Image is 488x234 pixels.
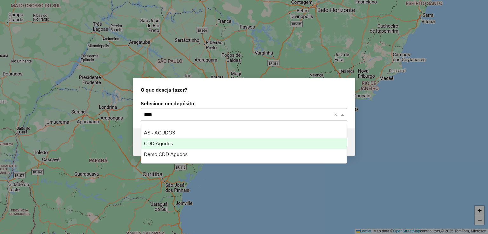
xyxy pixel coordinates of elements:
span: CDD Agudos [144,141,173,146]
span: AS - AGUDOS [144,130,175,135]
span: O que deseja fazer? [141,86,187,94]
label: Selecione um depósito [141,100,347,107]
ng-dropdown-panel: Options list [141,124,347,164]
span: Clear all [334,111,339,118]
span: Demo CDD Agudos [144,152,187,157]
